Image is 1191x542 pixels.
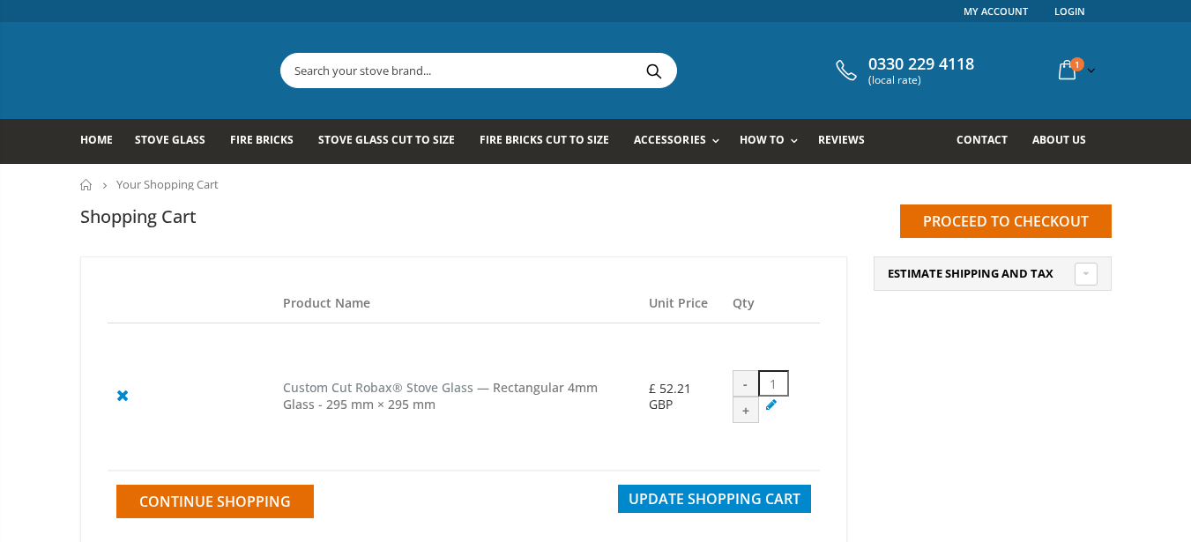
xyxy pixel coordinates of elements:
[818,132,865,147] span: Reviews
[318,132,455,147] span: Stove Glass Cut To Size
[635,54,674,87] button: Search
[1032,132,1086,147] span: About us
[957,132,1008,147] span: Contact
[116,176,219,192] span: Your Shopping Cart
[80,119,126,164] a: Home
[818,119,878,164] a: Reviews
[957,119,1021,164] a: Contact
[480,119,622,164] a: Fire Bricks Cut To Size
[135,132,205,147] span: Stove Glass
[135,119,219,164] a: Stove Glass
[230,132,294,147] span: Fire Bricks
[116,485,314,518] a: Continue Shopping
[230,119,307,164] a: Fire Bricks
[618,485,811,513] button: Update Shopping Cart
[80,132,113,147] span: Home
[888,266,1098,282] a: Estimate Shipping and Tax
[649,380,691,412] span: £ 52.21 GBP
[480,132,609,147] span: Fire Bricks Cut To Size
[1070,57,1084,71] span: 1
[283,379,473,396] a: Custom Cut Robax® Stove Glass
[274,284,639,323] th: Product Name
[724,284,820,323] th: Qty
[640,284,724,323] th: Unit Price
[1032,119,1099,164] a: About us
[80,204,197,228] h1: Shopping Cart
[733,397,759,423] div: +
[80,179,93,190] a: Home
[1052,53,1099,87] a: 1
[634,119,727,164] a: Accessories
[868,55,974,74] span: 0330 229 4118
[831,55,974,86] a: 0330 229 4118 (local rate)
[740,119,807,164] a: How To
[900,204,1112,238] input: Proceed to checkout
[139,492,291,511] span: Continue Shopping
[634,132,705,147] span: Accessories
[868,74,974,86] span: (local rate)
[629,489,800,509] span: Update Shopping Cart
[281,54,874,87] input: Search your stove brand...
[318,119,468,164] a: Stove Glass Cut To Size
[733,370,759,397] div: -
[283,379,598,412] span: — Rectangular 4mm Glass - 295 mm × 295 mm
[740,132,785,147] span: How To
